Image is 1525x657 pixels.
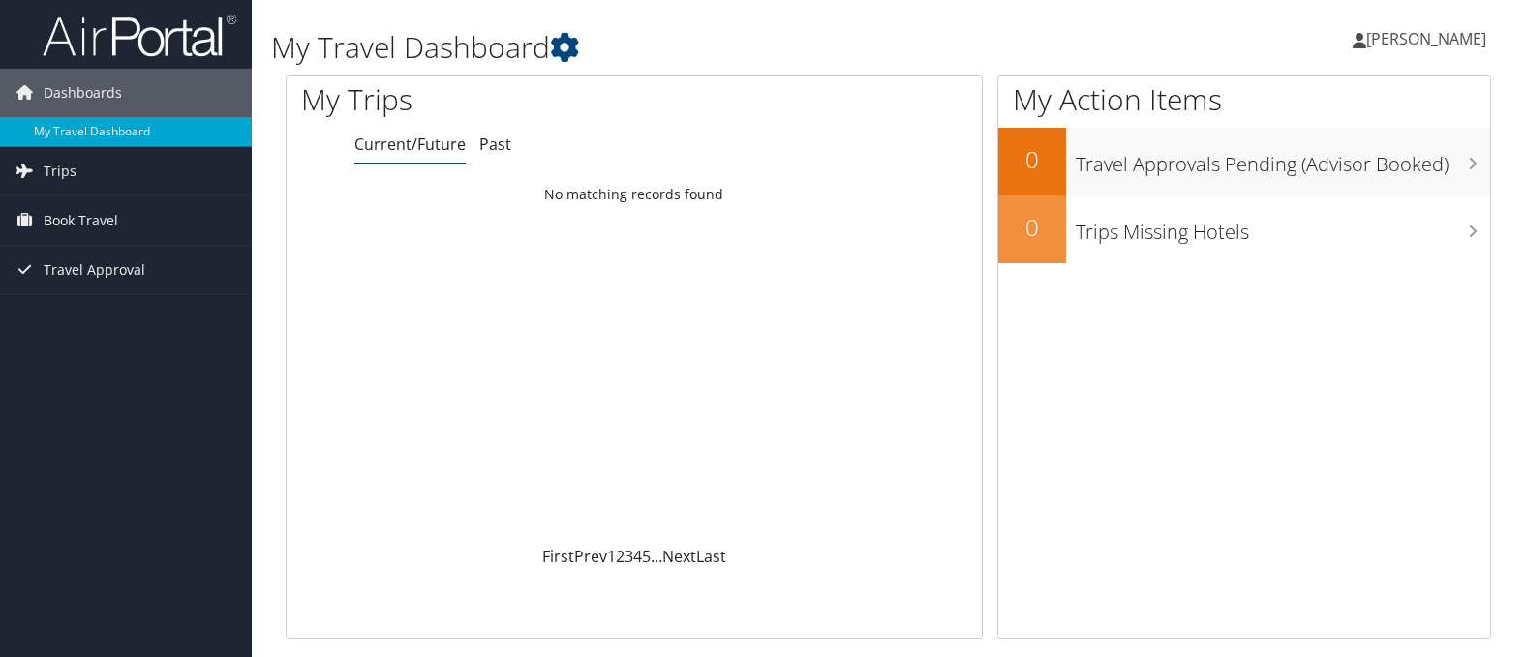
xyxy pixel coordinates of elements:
h2: 0 [998,143,1066,176]
span: Book Travel [44,196,118,245]
h3: Trips Missing Hotels [1076,209,1490,246]
a: 0Travel Approvals Pending (Advisor Booked) [998,128,1490,195]
a: Next [662,546,696,567]
td: No matching records found [287,177,982,212]
a: 2 [616,546,625,567]
a: 5 [642,546,651,567]
h1: My Trips [301,79,678,120]
span: [PERSON_NAME] [1366,28,1486,49]
span: … [651,546,662,567]
a: First [542,546,574,567]
a: Last [696,546,726,567]
a: 4 [633,546,642,567]
a: Prev [574,546,607,567]
span: Travel Approval [44,246,145,294]
a: 0Trips Missing Hotels [998,195,1490,263]
h1: My Travel Dashboard [271,27,1094,68]
img: airportal-logo.png [43,13,236,58]
a: 3 [625,546,633,567]
a: Past [479,134,511,155]
span: Trips [44,147,76,195]
a: 1 [607,546,616,567]
h2: 0 [998,211,1066,244]
a: [PERSON_NAME] [1353,10,1506,68]
h1: My Action Items [998,79,1490,120]
span: Dashboards [44,69,122,117]
a: Current/Future [354,134,466,155]
h3: Travel Approvals Pending (Advisor Booked) [1076,141,1490,178]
